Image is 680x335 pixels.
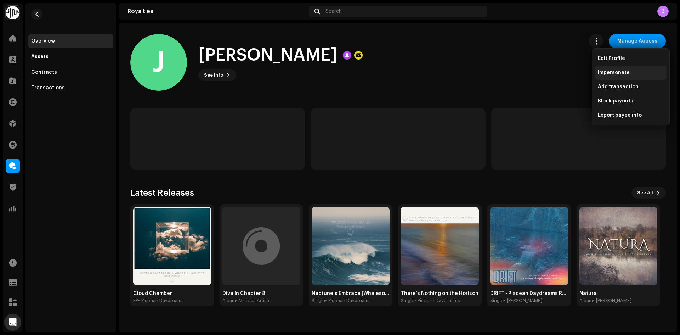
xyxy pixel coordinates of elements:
[325,9,342,14] span: Search
[222,298,236,303] div: Album
[28,50,113,64] re-m-nav-item: Assets
[133,298,138,303] div: EP
[579,298,593,303] div: Album
[617,34,657,48] span: Manage Access
[222,291,300,296] div: Dive In Chapter 8
[657,6,669,17] div: B
[312,298,325,303] div: Single
[130,187,194,199] h3: Latest Releases
[31,54,49,60] div: Assets
[130,34,187,91] div: J
[312,207,390,285] img: 6c52bacc-025d-402e-bfbb-caed5f4f8d3f
[236,298,271,303] div: • Various Artists
[133,291,211,296] div: Cloud Chamber
[598,56,625,61] span: Edit Profile
[609,34,666,48] button: Manage Access
[31,85,65,91] div: Transactions
[6,6,20,20] img: 0f74c21f-6d1c-4dbc-9196-dbddad53419e
[598,70,630,76] span: Impersonate
[133,207,211,285] img: a8846803-ff0b-4cab-a506-2436210cae04
[28,81,113,95] re-m-nav-item: Transactions
[198,44,337,67] h1: [PERSON_NAME]
[637,186,653,200] span: See All
[598,98,633,104] span: Block payouts
[4,314,21,331] div: Open Intercom Messenger
[631,187,666,199] button: See All
[598,112,642,118] span: Export payee info
[504,298,542,303] div: • [PERSON_NAME]
[579,207,657,285] img: 6cf4f5f1-b871-428a-947d-be3e7e8ce8ba
[204,68,223,82] span: See Info
[31,69,57,75] div: Contracts
[31,38,55,44] div: Overview
[127,9,306,14] div: Royalties
[138,298,184,303] div: • Piscean Daydreams
[593,298,631,303] div: • [PERSON_NAME]
[325,298,371,303] div: • Piscean Daydreams
[312,291,390,296] div: Neptune's Embrace [Whalesong Mix]
[579,291,657,296] div: Natura
[28,65,113,79] re-m-nav-item: Contracts
[490,291,568,296] div: DRIFT - Piscean Daydreams Rework
[598,84,639,90] span: Add transaction
[198,69,236,81] button: See Info
[401,291,479,296] div: There's Nothing on the Horizon
[490,207,568,285] img: 5b7059ad-1e13-42be-9233-20c3b03407ab
[490,298,504,303] div: Single
[401,207,479,285] img: 5ab32dfd-b360-4ea2-990f-89f61d61e948
[401,298,414,303] div: Single
[28,34,113,48] re-m-nav-item: Overview
[414,298,460,303] div: • Piscean Daydreams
